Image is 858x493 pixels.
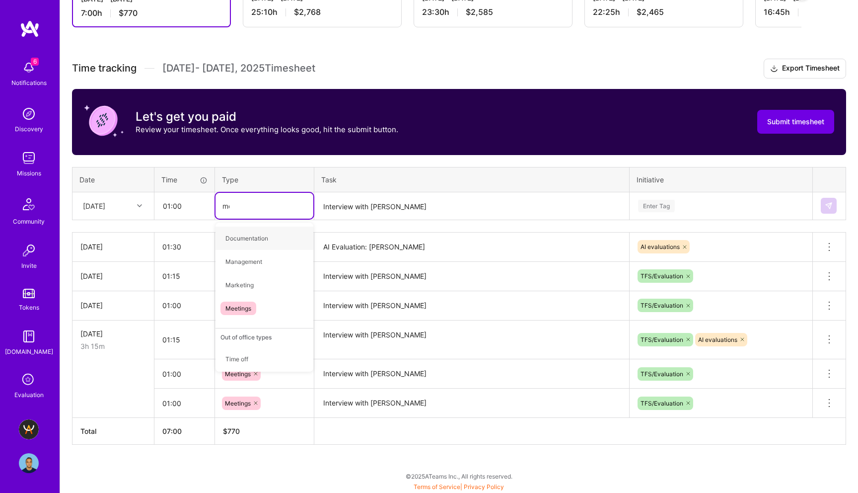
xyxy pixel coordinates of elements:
[641,302,683,309] span: TFS/Evaluation
[80,271,146,281] div: [DATE]
[5,346,53,357] div: [DOMAIN_NAME]
[19,453,39,473] img: User Avatar
[17,192,41,216] img: Community
[21,260,37,271] div: Invite
[251,7,393,17] div: 25:10 h
[315,234,628,261] textarea: AI Evaluation: [PERSON_NAME]
[315,390,628,417] textarea: Interview with [PERSON_NAME]
[220,278,259,292] span: Marketing
[15,124,43,134] div: Discovery
[223,427,240,435] span: $ 770
[154,234,214,260] input: HH:MM
[72,418,154,445] th: Total
[23,289,35,298] img: tokens
[422,7,564,17] div: 23:30 h
[637,174,805,185] div: Initiative
[81,8,222,18] div: 7:00 h
[215,167,314,192] th: Type
[757,110,834,134] button: Submit timesheet
[137,203,142,208] i: icon Chevron
[220,232,273,245] span: Documentation
[154,418,215,445] th: 07:00
[14,390,44,400] div: Evaluation
[314,167,630,192] th: Task
[220,255,267,268] span: Management
[154,263,214,289] input: HH:MM
[641,370,683,378] span: TFS/Evaluation
[225,400,251,407] span: Meetings
[13,216,45,227] div: Community
[19,327,39,346] img: guide book
[637,7,664,17] span: $2,465
[119,8,138,18] span: $770
[19,104,39,124] img: discovery
[464,483,504,491] a: Privacy Policy
[154,361,214,387] input: HH:MM
[638,198,675,214] div: Enter Tag
[641,336,683,343] span: TFS/Evaluation
[155,193,214,219] input: HH:MM
[294,7,321,17] span: $2,768
[80,242,146,252] div: [DATE]
[19,302,39,313] div: Tokens
[154,327,214,353] input: HH:MM
[698,336,737,343] span: AI evaluations
[825,202,833,210] img: Submit
[225,370,251,378] span: Meetings
[764,59,846,79] button: Export Timesheet
[641,272,683,280] span: TFS/Evaluation
[19,148,39,168] img: teamwork
[220,302,256,315] span: Meetings
[414,483,460,491] a: Terms of Service
[80,300,146,311] div: [DATE]
[60,464,858,489] div: © 2025 ATeams Inc., All rights reserved.
[19,58,39,78] img: bell
[20,20,40,38] img: logo
[31,58,39,66] span: 6
[161,174,208,185] div: Time
[315,263,628,290] textarea: Interview with [PERSON_NAME]
[154,292,214,319] input: HH:MM
[641,243,680,250] span: AI evaluations
[19,241,39,260] img: Invite
[72,167,154,192] th: Date
[162,62,315,75] span: [DATE] - [DATE] , 2025 Timesheet
[315,292,628,320] textarea: Interview with [PERSON_NAME]
[315,360,628,388] textarea: Interview with [PERSON_NAME]
[19,419,39,439] img: A.Team - Grow A.Team's Community & Demand
[17,168,41,178] div: Missions
[641,400,683,407] span: TFS/Evaluation
[770,64,778,74] i: icon Download
[136,109,398,124] h3: Let's get you paid
[83,201,105,211] div: [DATE]
[315,193,628,220] textarea: Interview with [PERSON_NAME]
[11,78,47,88] div: Notifications
[72,62,137,75] span: Time tracking
[767,117,824,127] span: Submit timesheet
[19,371,38,390] i: icon SelectionTeam
[315,322,628,359] textarea: Interview with [PERSON_NAME]
[220,352,253,366] span: Time off
[136,124,398,135] p: Review your timesheet. Once everything looks good, hit the submit button.
[414,483,504,491] span: |
[215,328,313,346] div: Out of office types
[16,453,41,473] a: User Avatar
[80,341,146,351] div: 3h 15m
[466,7,493,17] span: $2,585
[80,329,146,339] div: [DATE]
[593,7,735,17] div: 22:25 h
[16,419,41,439] a: A.Team - Grow A.Team's Community & Demand
[154,390,214,416] input: HH:MM
[84,101,124,141] img: coin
